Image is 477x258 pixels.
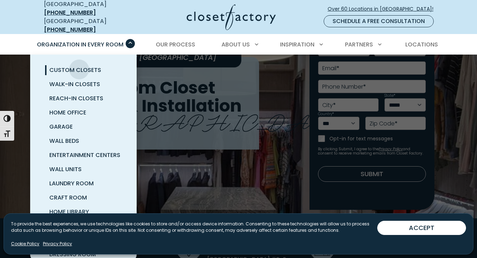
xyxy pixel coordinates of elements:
[280,40,314,49] span: Inspiration
[49,66,101,74] span: Custom Closets
[345,40,373,49] span: Partners
[327,3,439,15] a: Over 60 Locations in [GEOGRAPHIC_DATA]!
[377,221,466,235] button: ACCEPT
[49,179,94,187] span: Laundry Room
[49,193,87,202] span: Craft Room
[11,221,377,234] p: To provide the best experiences, we use technologies like cookies to store and/or access device i...
[49,123,73,131] span: Garage
[49,137,79,145] span: Wall Beds
[49,80,100,88] span: Walk-In Closets
[187,4,276,30] img: Closet Factory Logo
[324,15,434,27] a: Schedule a Free Consultation
[156,40,195,49] span: Our Process
[44,17,131,34] div: [GEOGRAPHIC_DATA]
[32,35,445,55] nav: Primary Menu
[44,26,96,34] a: [PHONE_NUMBER]
[49,208,89,216] span: Home Library
[221,40,250,49] span: About Us
[44,9,96,17] a: [PHONE_NUMBER]
[49,108,86,117] span: Home Office
[49,151,120,159] span: Entertainment Centers
[49,165,82,173] span: Wall Units
[11,241,39,247] a: Cookie Policy
[49,94,103,102] span: Reach-In Closets
[405,40,438,49] span: Locations
[37,40,124,49] span: Organization in Every Room
[43,241,72,247] a: Privacy Policy
[328,5,439,13] span: Over 60 Locations in [GEOGRAPHIC_DATA]!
